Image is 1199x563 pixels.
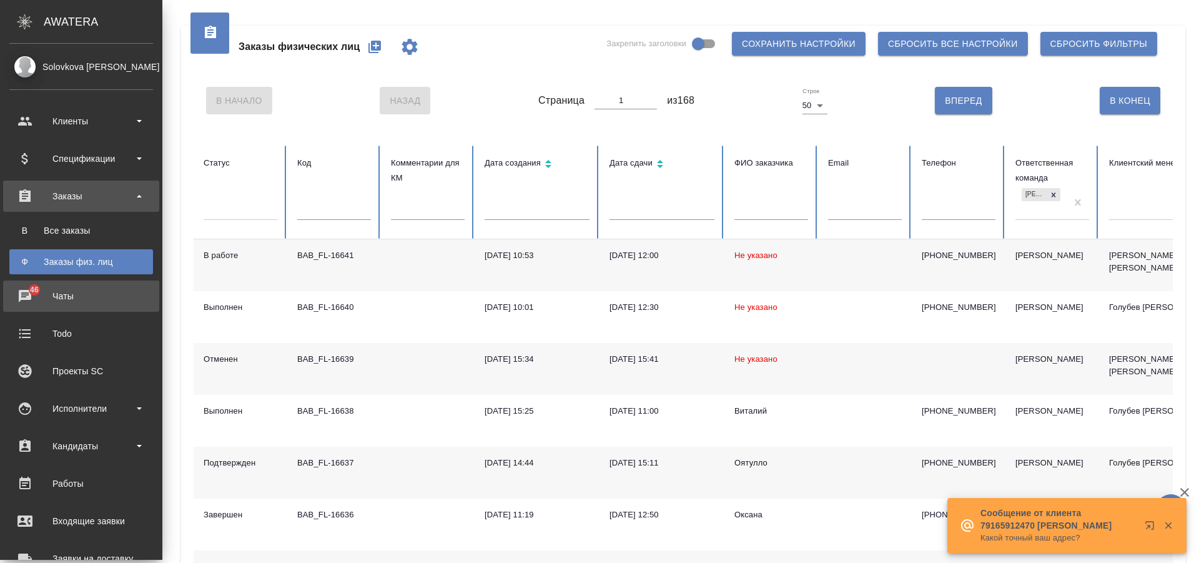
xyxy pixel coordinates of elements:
div: Solovkova [PERSON_NAME] [9,60,153,74]
div: BAB_FL-16641 [297,249,371,262]
div: 50 [802,97,827,114]
div: Все заказы [16,224,147,237]
button: Создать [360,32,390,62]
div: Входящие заявки [9,512,153,531]
a: 46Чаты [3,281,159,312]
div: Выполнен [204,405,277,417]
div: [DATE] 12:00 [609,249,714,262]
div: [DATE] 15:34 [485,353,590,366]
span: Не указано [734,302,777,312]
a: ФЗаказы физ. лиц [9,249,153,274]
button: В Конец [1100,87,1160,114]
div: AWATERA [44,9,162,34]
div: Отменен [204,353,277,366]
div: [PERSON_NAME] [1015,405,1089,417]
p: [PHONE_NUMBER] [922,405,995,417]
div: Выполнен [204,301,277,314]
div: Ответственная команда [1015,156,1089,186]
a: Работы [3,468,159,499]
div: [DATE] 11:19 [485,509,590,521]
div: Заказы [9,187,153,206]
span: 46 [22,284,46,296]
span: Закрепить заголовки [606,37,686,50]
div: Проекты SC [9,362,153,381]
span: Вперед [945,93,982,109]
div: Email [828,156,902,171]
div: В работе [204,249,277,262]
span: Не указано [734,251,777,260]
div: Комментарии для КМ [391,156,465,186]
div: Заказы физ. лиц [16,256,147,268]
div: Виталий [734,405,808,417]
div: [DATE] 12:30 [609,301,714,314]
div: ФИО заказчика [734,156,808,171]
div: BAB_FL-16637 [297,457,371,469]
div: Подтвержден [204,457,277,469]
div: Завершен [204,509,277,521]
p: [PHONE_NUMBER] [922,249,995,262]
div: Оксана [734,509,808,521]
button: 🙏 [1155,494,1187,526]
span: В Конец [1110,93,1150,109]
div: Телефон [922,156,995,171]
div: Код [297,156,371,171]
div: Сортировка [609,156,714,174]
div: Чаты [9,287,153,306]
div: Исполнители [9,399,153,418]
p: [PHONE_NUMBER] [922,301,995,314]
div: [DATE] 15:11 [609,457,714,469]
span: Сбросить все настройки [888,36,1018,52]
label: Строк [802,88,819,94]
p: [PHONE_NUMBER] [922,457,995,469]
p: Сообщение от клиента 79165912470 [PERSON_NAME] [980,507,1137,532]
p: [PHONE_NUMBER] [922,509,995,521]
button: Сохранить настройки [732,32,866,56]
p: Какой точный ваш адрес? [980,532,1137,544]
button: Закрыть [1155,520,1181,531]
div: BAB_FL-16639 [297,353,371,366]
div: [PERSON_NAME] [1015,353,1089,366]
span: Страница [538,93,585,108]
div: Спецификации [9,149,153,168]
div: [DATE] 14:44 [485,457,590,469]
div: [DATE] 10:01 [485,301,590,314]
div: Статус [204,156,277,171]
button: Сбросить все настройки [878,32,1028,56]
div: Работы [9,474,153,493]
a: Входящие заявки [3,506,159,537]
div: [PERSON_NAME] [1022,188,1047,201]
div: [DATE] 11:00 [609,405,714,417]
div: [DATE] 12:50 [609,509,714,521]
button: Открыть в новой вкладке [1137,513,1167,543]
div: [DATE] 15:41 [609,353,714,366]
span: Сбросить фильтры [1050,36,1147,52]
div: BAB_FL-16640 [297,301,371,314]
span: Сохранить настройки [742,36,856,52]
a: Проекты SC [3,356,159,387]
div: Клиенты [9,112,153,131]
span: Не указано [734,354,777,364]
div: Оятулло [734,457,808,469]
div: Todo [9,324,153,343]
div: BAB_FL-16636 [297,509,371,521]
div: [PERSON_NAME] [1015,249,1089,262]
button: Сбросить фильтры [1040,32,1157,56]
span: Заказы физических лиц [239,39,360,54]
div: [DATE] 10:53 [485,249,590,262]
div: [PERSON_NAME] [1015,301,1089,314]
a: ВВсе заказы [9,218,153,243]
a: Todo [3,318,159,349]
button: Вперед [935,87,992,114]
div: Сортировка [485,156,590,174]
div: [DATE] 15:25 [485,405,590,417]
div: Кандидаты [9,437,153,456]
span: из 168 [667,93,694,108]
div: BAB_FL-16638 [297,405,371,417]
div: [PERSON_NAME] [1015,457,1089,469]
